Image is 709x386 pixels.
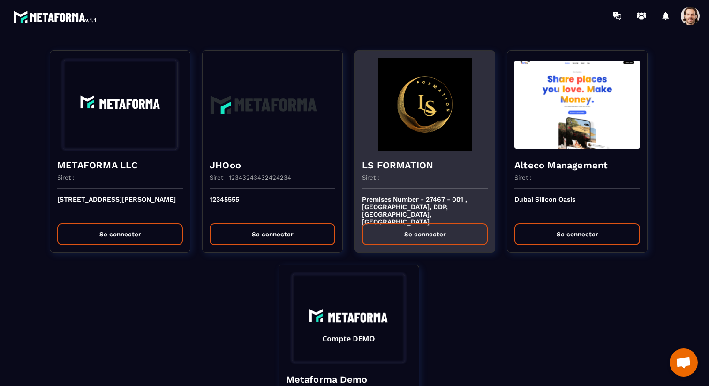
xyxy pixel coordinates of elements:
[13,8,98,25] img: logo
[57,196,183,216] p: [STREET_ADDRESS][PERSON_NAME]
[210,174,291,181] p: Siret : 12343243432424234
[57,58,183,151] img: funnel-background
[286,373,412,386] h4: Metaforma Demo
[514,223,640,245] button: Se connecter
[210,223,335,245] button: Se connecter
[514,174,532,181] p: Siret :
[210,58,335,151] img: funnel-background
[670,348,698,377] div: Ouvrir le chat
[514,196,640,216] p: Dubai Silicon Oasis
[57,174,75,181] p: Siret :
[57,159,183,172] h4: METAFORMA LLC
[210,159,335,172] h4: JHOoo
[362,196,488,216] p: Premises Number - 27467 - 001 , [GEOGRAPHIC_DATA], DDP, [GEOGRAPHIC_DATA], [GEOGRAPHIC_DATA]
[286,272,412,366] img: funnel-background
[210,196,335,216] p: 12345555
[362,159,488,172] h4: LS FORMATION
[514,58,640,151] img: funnel-background
[514,159,640,172] h4: Alteco Management
[362,58,488,151] img: funnel-background
[362,223,488,245] button: Se connecter
[57,223,183,245] button: Se connecter
[362,174,379,181] p: Siret :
